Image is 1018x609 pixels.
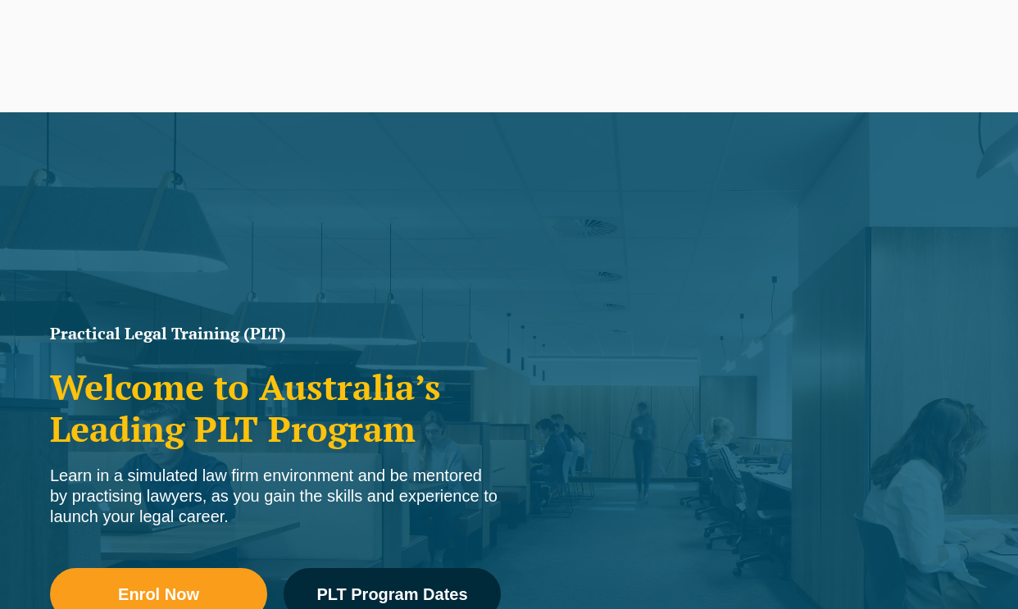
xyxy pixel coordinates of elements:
[50,366,501,449] h2: Welcome to Australia’s Leading PLT Program
[50,466,501,527] div: Learn in a simulated law firm environment and be mentored by practising lawyers, as you gain the ...
[118,586,199,602] span: Enrol Now
[316,586,467,602] span: PLT Program Dates
[50,325,501,342] h1: Practical Legal Training (PLT)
